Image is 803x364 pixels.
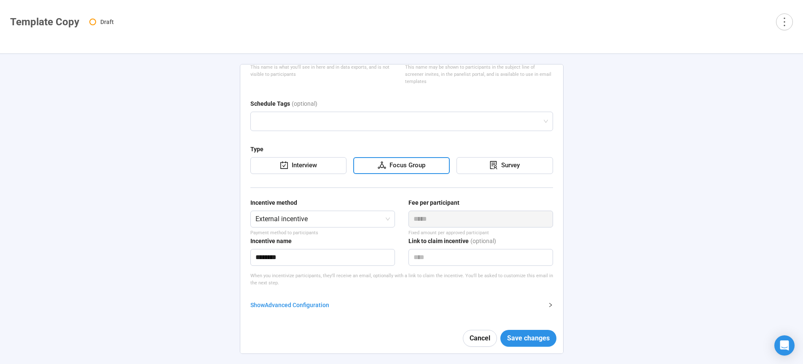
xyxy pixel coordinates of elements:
[500,330,556,347] button: Save changes
[250,145,263,154] div: Type
[250,64,398,78] div: This name is what you'll see in here and in data exports, and is not visible to participants
[408,229,553,236] div: Fixed amount per approved participant
[378,161,386,169] span: deployment-unit
[774,335,795,356] div: Open Intercom Messenger
[250,198,297,207] div: Incentive method
[498,161,520,171] div: Survey
[250,300,553,310] div: ShowAdvanced Configuration
[470,236,496,249] div: (optional)
[408,236,469,246] div: Link to claim incentive
[548,302,553,308] span: right
[463,330,497,347] button: Cancel
[386,161,425,171] div: Focus Group
[408,198,459,207] div: Fee per participant
[280,161,288,169] span: carry-out
[507,333,550,343] span: Save changes
[250,236,292,246] div: Incentive name
[292,99,317,112] div: (optional)
[250,272,553,287] p: When you incentivize participants, they'll receive an email, optionally with a link to claim the ...
[250,99,290,108] div: Schedule Tags
[10,16,79,28] h1: Template Copy
[250,229,395,236] p: Payment method to participants
[776,13,793,30] button: more
[288,161,317,171] div: Interview
[779,16,790,27] span: more
[100,19,114,25] span: Draft
[405,64,553,86] div: This name may be shown to participants in the subject line of screener invites, in the panelist p...
[470,333,490,343] span: Cancel
[250,300,543,310] div: Show Advanced Configuration
[255,211,390,227] span: External incentive
[489,161,498,169] span: solution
